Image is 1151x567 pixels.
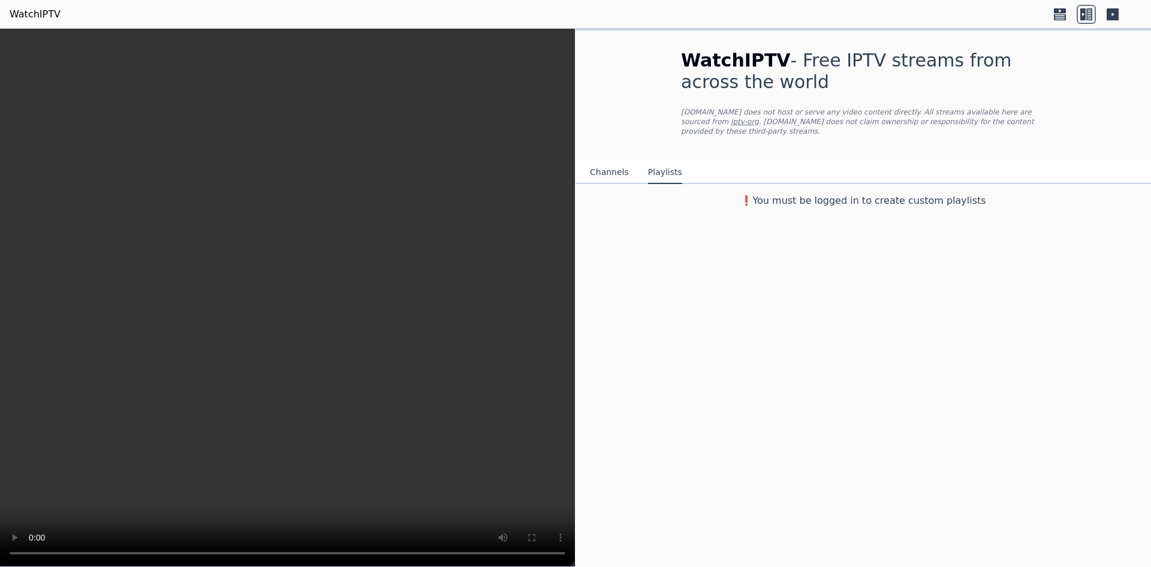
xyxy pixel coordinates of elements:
[681,50,1045,93] h1: - Free IPTV streams from across the world
[681,107,1045,136] p: [DOMAIN_NAME] does not host or serve any video content directly. All streams available here are s...
[662,194,1065,208] h3: ❗️You must be logged in to create custom playlists
[731,117,759,126] a: iptv-org
[10,7,61,22] a: WatchIPTV
[648,161,682,184] button: Playlists
[681,50,791,71] span: WatchIPTV
[590,161,629,184] button: Channels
